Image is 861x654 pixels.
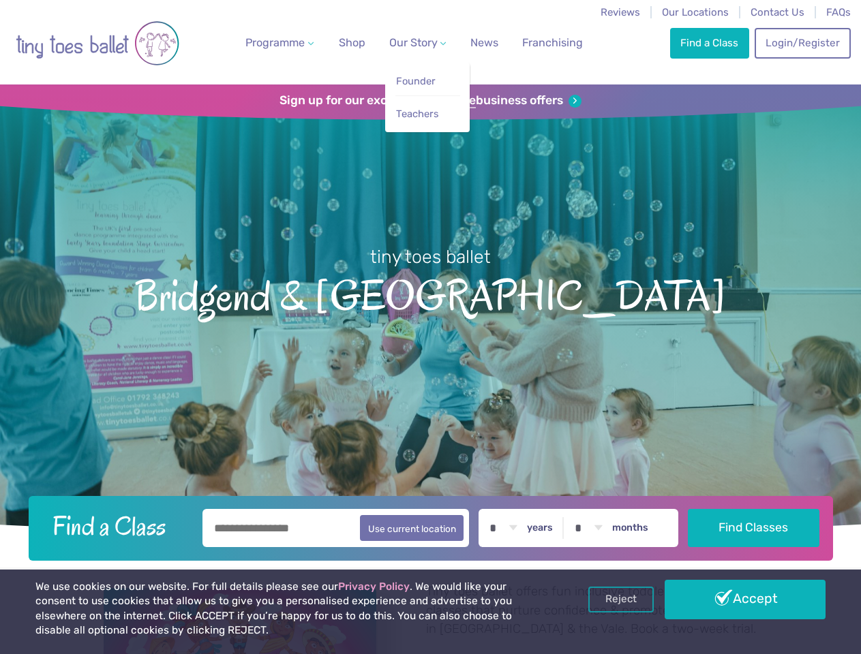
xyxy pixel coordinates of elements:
[245,36,305,49] span: Programme
[280,93,581,108] a: Sign up for our exclusivefranchisebusiness offers
[240,29,319,57] a: Programme
[395,102,460,127] a: Teachers
[383,29,451,57] a: Our Story
[751,6,804,18] a: Contact Us
[465,29,504,57] a: News
[395,69,460,94] a: Founder
[522,36,583,49] span: Franchising
[662,6,729,18] a: Our Locations
[389,36,438,49] span: Our Story
[396,75,436,87] span: Founder
[670,28,749,58] a: Find a Class
[612,522,648,534] label: months
[517,29,588,57] a: Franchising
[360,515,464,541] button: Use current location
[42,509,193,543] h2: Find a Class
[755,28,850,58] a: Login/Register
[35,580,549,638] p: We use cookies on our website. For full details please see our . We would like your consent to us...
[665,580,826,619] a: Accept
[826,6,851,18] a: FAQs
[688,509,819,547] button: Find Classes
[588,587,654,612] a: Reject
[16,9,179,78] img: tiny toes ballet
[22,269,839,320] span: Bridgend & [GEOGRAPHIC_DATA]
[601,6,640,18] a: Reviews
[396,108,438,120] span: Teachers
[339,36,365,49] span: Shop
[470,36,498,49] span: News
[527,522,553,534] label: years
[338,580,410,593] a: Privacy Policy
[333,29,371,57] a: Shop
[370,246,491,268] small: tiny toes ballet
